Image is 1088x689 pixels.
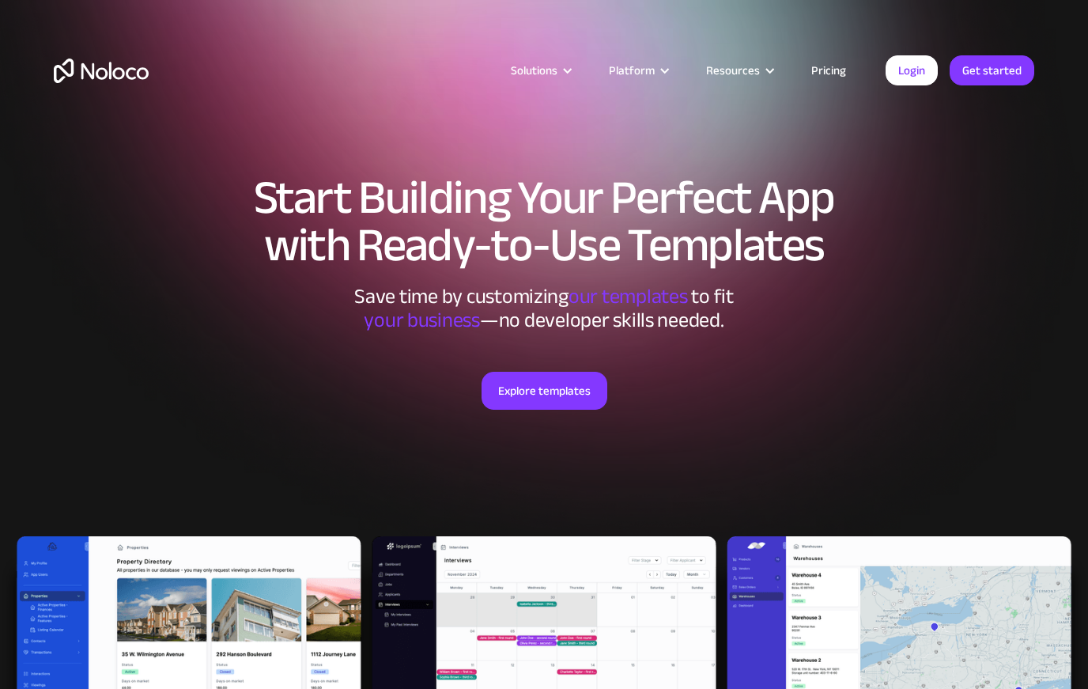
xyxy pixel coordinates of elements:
span: your business [364,301,480,339]
div: Platform [589,60,686,81]
div: Platform [609,60,655,81]
a: home [54,59,149,83]
a: Explore templates [482,372,607,410]
span: our templates [569,277,688,316]
div: Save time by customizing to fit ‍ —no developer skills needed. [307,285,781,332]
div: Solutions [491,60,589,81]
a: Login [886,55,938,85]
h1: Start Building Your Perfect App with Ready-to-Use Templates [54,174,1034,269]
a: Get started [950,55,1034,85]
div: Resources [706,60,760,81]
a: Pricing [791,60,866,81]
div: Solutions [511,60,557,81]
div: Resources [686,60,791,81]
